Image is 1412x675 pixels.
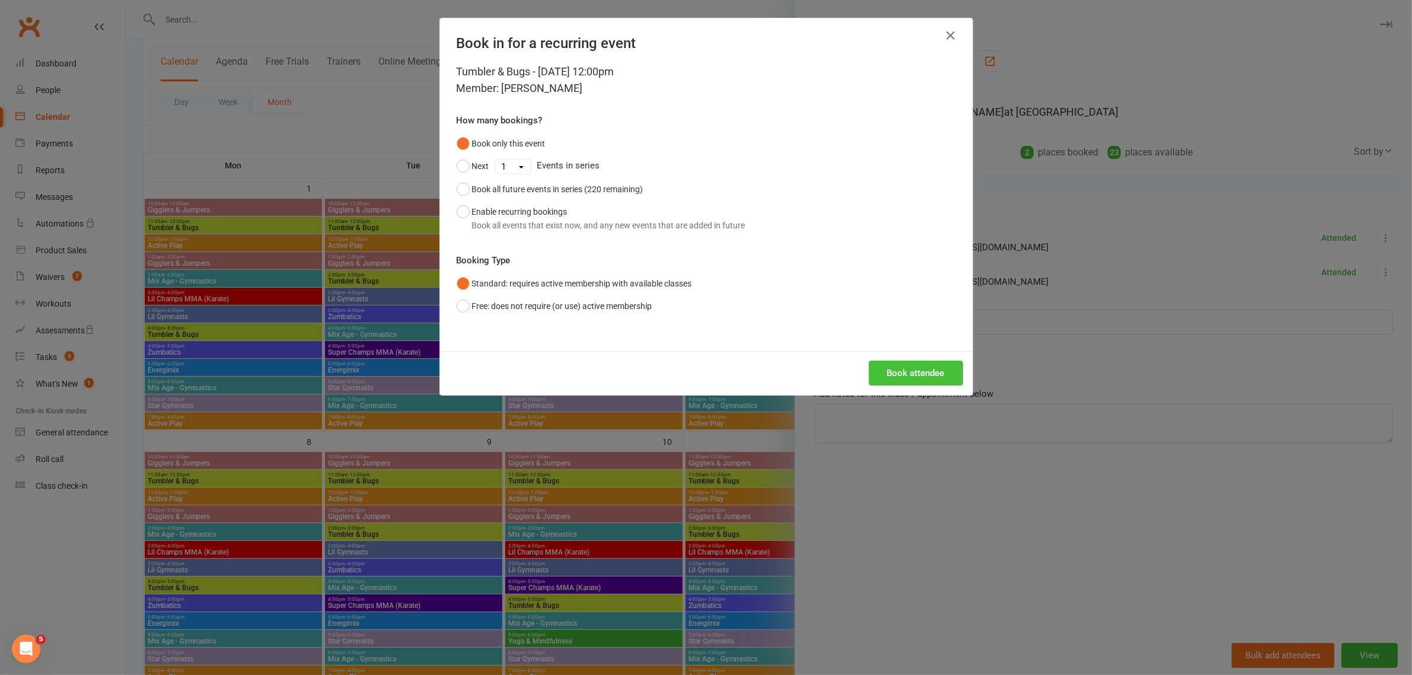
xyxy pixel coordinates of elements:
[457,178,643,200] button: Book all future events in series (220 remaining)
[457,155,489,177] button: Next
[457,132,546,155] button: Book only this event
[457,272,692,295] button: Standard: requires active membership with available classes
[457,200,745,237] button: Enable recurring bookingsBook all events that exist now, and any new events that are added in future
[472,219,745,232] div: Book all events that exist now, and any new events that are added in future
[457,35,956,52] h4: Book in for a recurring event
[942,26,961,45] button: Close
[12,635,40,663] iframe: Intercom live chat
[472,183,643,196] div: Book all future events in series (220 remaining)
[457,63,956,97] div: Tumbler & Bugs - [DATE] 12:00pm Member: [PERSON_NAME]
[36,635,46,644] span: 5
[457,155,956,177] div: Events in series
[457,253,511,268] label: Booking Type
[869,361,963,386] button: Book attendee
[457,295,652,317] button: Free: does not require (or use) active membership
[457,113,543,128] label: How many bookings?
